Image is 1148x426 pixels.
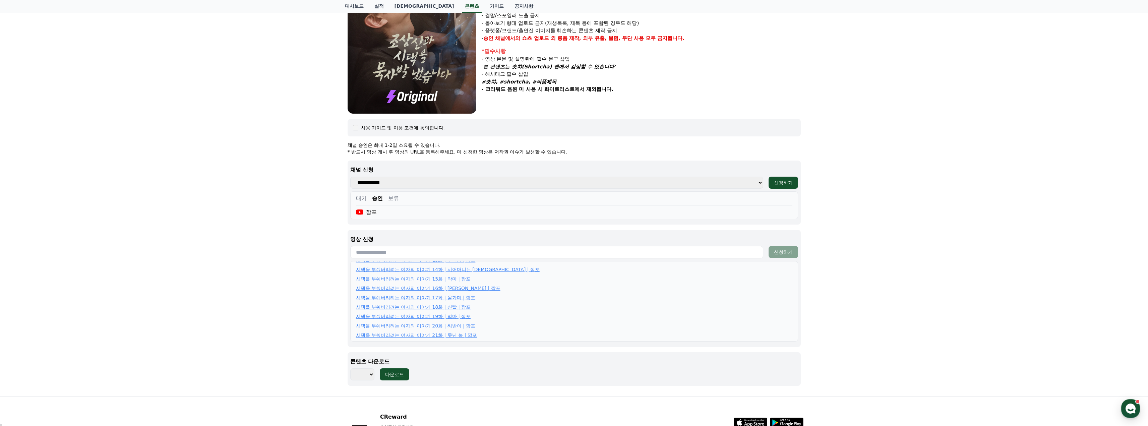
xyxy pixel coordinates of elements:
[356,313,471,320] a: 시댁을 부숴버리려는 여자의 이야기 19화 | 엄마 | 깜포
[482,55,801,63] p: - 영상 본문 및 설명란에 필수 문구 삽입
[557,35,685,41] strong: 롱폼 제작, 외부 유출, 불펌, 무단 사용 모두 금지됩니다.
[388,194,399,202] button: 보류
[348,142,801,148] p: 채널 승인은 최대 1-2일 소요될 수 있습니다.
[774,249,793,255] div: 신청하기
[356,304,471,310] a: 시댁을 부숴버리려는 여자의 이야기 18화 | 신빨 | 깜포
[482,47,801,55] div: *필수사항
[482,12,801,19] p: - 결말/스포일러 노출 금지
[356,276,471,282] a: 시댁을 부숴버리려는 여자의 이야기 15화 | 악마 | 깜포
[482,19,801,27] p: - 몰아보기 형태 업로드 금지(재생목록, 제목 등에 포함된 경우도 해당)
[769,246,798,258] button: 신청하기
[482,27,801,35] p: - 플랫폼/브랜드/출연진 이미지를 훼손하는 콘텐츠 제작 금지
[482,64,616,70] em: '본 컨텐츠는 숏챠(Shortcha) 앱에서 감상할 수 있습니다'
[356,294,476,301] a: 시댁을 부숴버리려는 여자의 이야기 17화 | 올가미 | 깜포
[385,371,404,378] div: 다운로드
[356,332,477,339] a: 시댁을 부숴버리려는 여자의 이야기 21화 | 못난 놈 | 깜포
[361,124,445,131] div: 사용 가이드 및 이용 조건에 동의합니다.
[380,413,462,421] p: CReward
[356,322,476,329] a: 시댁을 부숴버리려는 여자의 이야기 20화 | 씨받이 | 깜포
[104,223,112,228] span: 설정
[350,235,798,243] p: 영상 신청
[356,285,500,292] a: 시댁을 부숴버리려는 여자의 이야기 16화 | [PERSON_NAME] | 깜포
[2,212,44,229] a: 홈
[482,35,801,42] p: -
[86,212,129,229] a: 설정
[61,223,69,228] span: 대화
[372,194,383,202] button: 승인
[380,368,409,380] button: 다운로드
[348,148,801,155] p: * 반드시 영상 게시 후 영상의 URL을 등록해주세요. 미 신청한 영상은 저작권 이슈가 발생할 수 있습니다.
[356,266,540,273] a: 시댁을 부숴버리려는 여자의 이야기 14화 | 시어머니는 [DEMOGRAPHIC_DATA] | 깜포
[356,194,367,202] button: 대기
[44,212,86,229] a: 대화
[774,179,793,186] div: 신청하기
[769,177,798,189] button: 신청하기
[482,70,801,78] p: - 해시태그 필수 삽입
[482,79,557,85] em: #숏챠, #shortcha, #작품제목
[482,86,613,92] strong: - 크리워드 음원 미 사용 시 화이트리스트에서 제외됩니다.
[356,208,377,216] div: 깜포
[350,166,798,174] p: 채널 신청
[483,35,556,41] strong: 승인 채널에서의 쇼츠 업로드 외
[350,358,798,366] p: 콘텐츠 다운로드
[21,223,25,228] span: 홈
